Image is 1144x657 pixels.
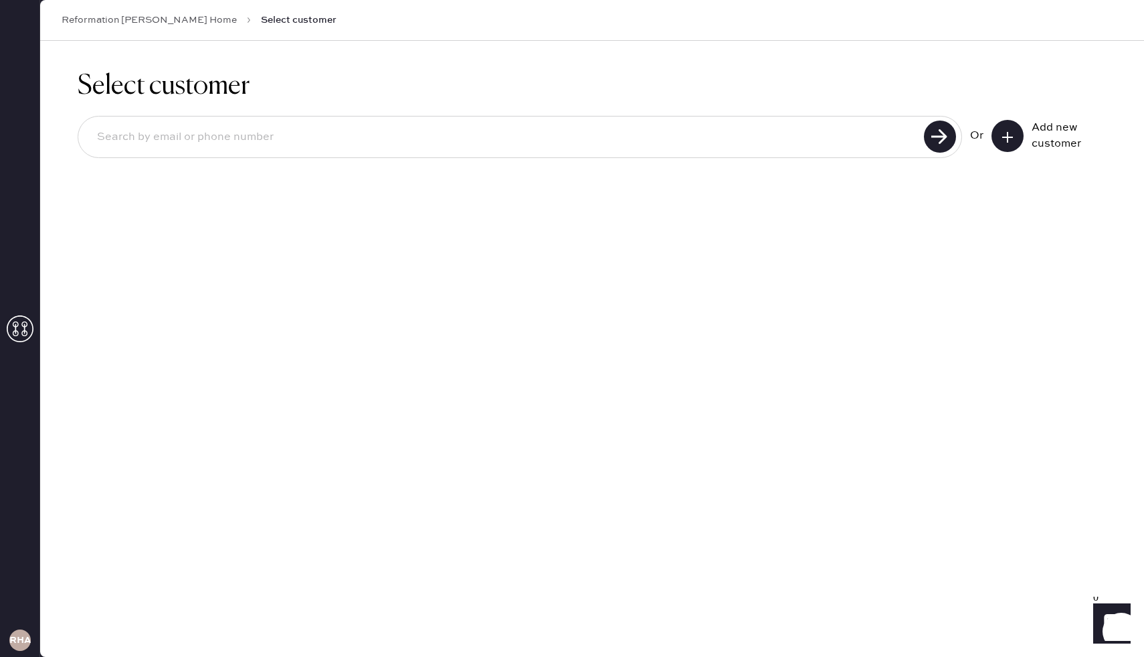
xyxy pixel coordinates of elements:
iframe: Front Chat [1080,597,1138,654]
h1: Select customer [78,70,1107,102]
input: Search by email or phone number [86,122,920,153]
div: Add new customer [1032,120,1099,152]
div: Or [970,128,983,144]
h3: RHA [9,636,31,645]
a: Reformation [PERSON_NAME] Home [62,13,237,27]
span: Select customer [261,13,337,27]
